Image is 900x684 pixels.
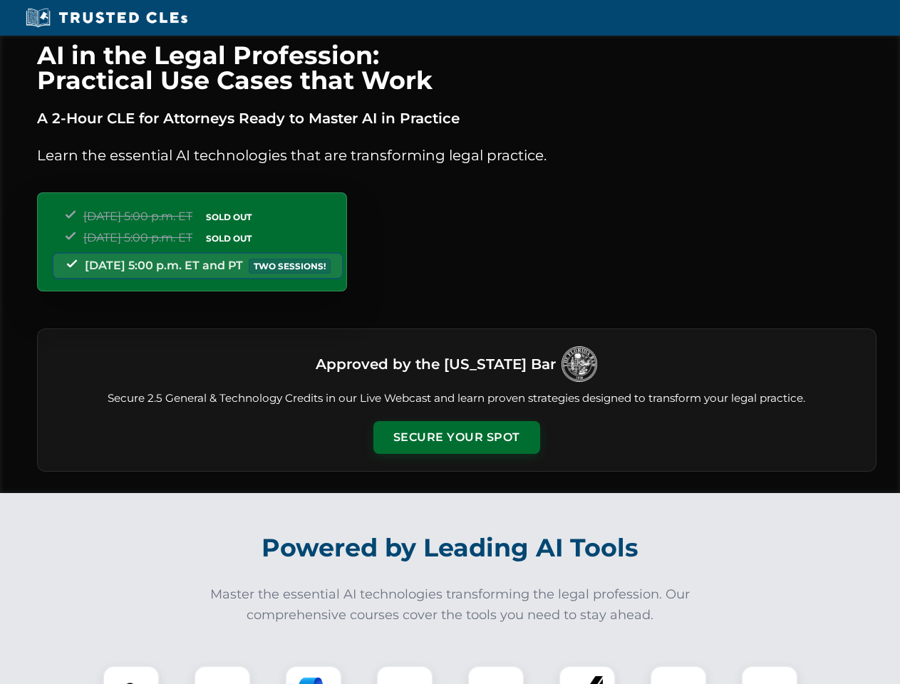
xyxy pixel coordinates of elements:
span: [DATE] 5:00 p.m. ET [83,231,192,244]
span: [DATE] 5:00 p.m. ET [83,209,192,223]
p: Secure 2.5 General & Technology Credits in our Live Webcast and learn proven strategies designed ... [55,390,859,407]
h3: Approved by the [US_STATE] Bar [316,351,556,377]
img: Logo [562,346,597,382]
button: Secure Your Spot [373,421,540,454]
p: A 2-Hour CLE for Attorneys Ready to Master AI in Practice [37,107,876,130]
span: SOLD OUT [201,231,257,246]
p: Master the essential AI technologies transforming the legal profession. Our comprehensive courses... [201,584,700,626]
img: Trusted CLEs [21,7,192,28]
h2: Powered by Leading AI Tools [56,523,845,573]
span: SOLD OUT [201,209,257,224]
h1: AI in the Legal Profession: Practical Use Cases that Work [37,43,876,93]
p: Learn the essential AI technologies that are transforming legal practice. [37,144,876,167]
